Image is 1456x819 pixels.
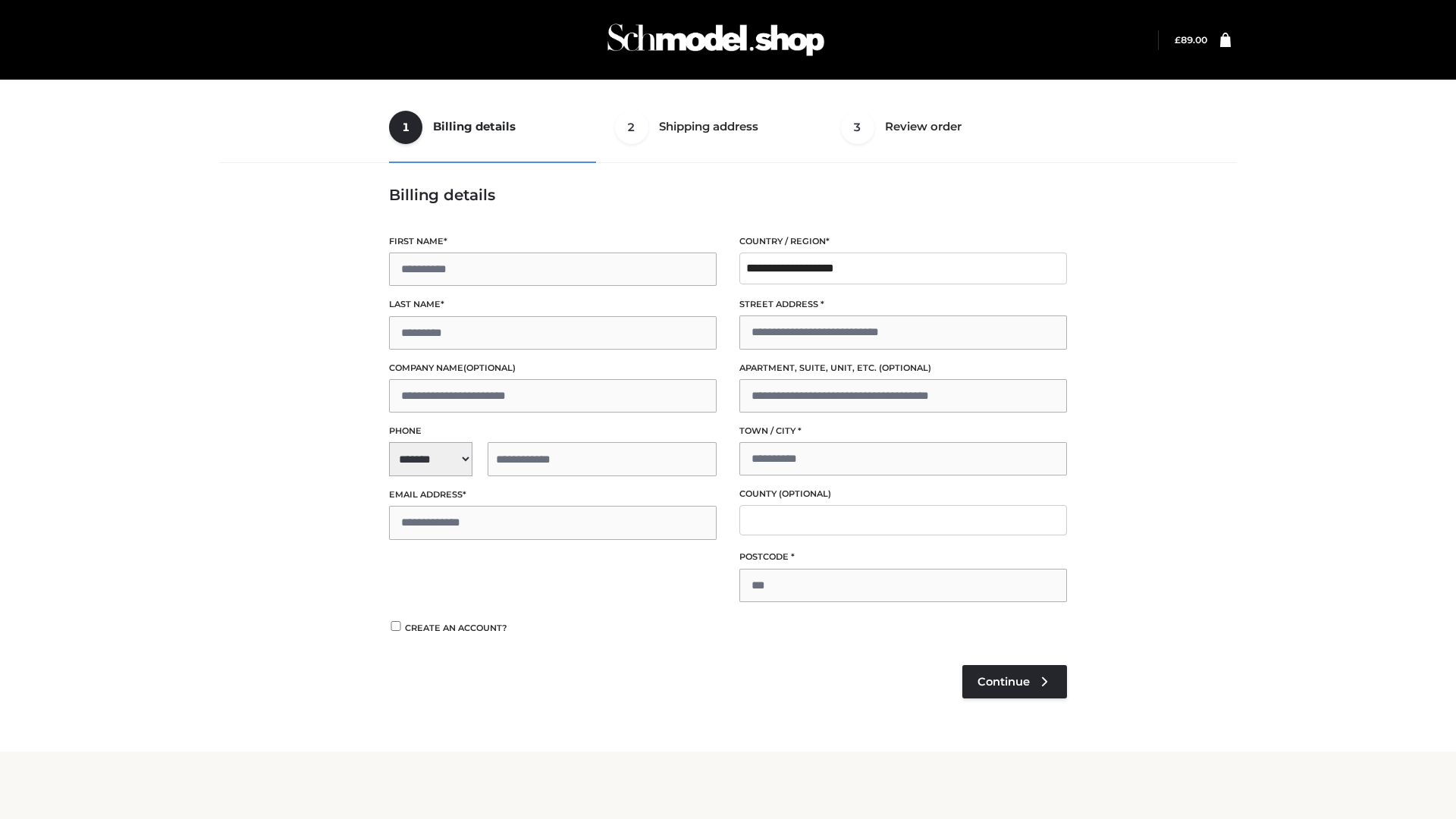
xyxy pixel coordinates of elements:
[405,623,507,633] span: Create an account?
[389,621,403,631] input: Create an account?
[1175,34,1207,45] bdi: 89.00
[389,297,717,312] label: Last name
[977,675,1030,689] span: Continue
[739,424,1067,438] label: Town / City
[1175,34,1207,45] a: £89.00
[602,10,830,70] img: Schmodel Admin 964
[962,665,1067,698] a: Continue
[389,186,1067,204] h3: Billing details
[389,488,717,502] label: Email address
[389,361,717,375] label: Company name
[739,361,1067,375] label: Apartment, suite, unit, etc.
[739,550,1067,564] label: Postcode
[739,487,1067,501] label: County
[463,362,516,373] span: (optional)
[779,488,831,499] span: (optional)
[739,297,1067,312] label: Street address
[389,234,717,249] label: First name
[879,362,931,373] span: (optional)
[1175,34,1181,45] span: £
[739,234,1067,249] label: Country / Region
[389,424,717,438] label: Phone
